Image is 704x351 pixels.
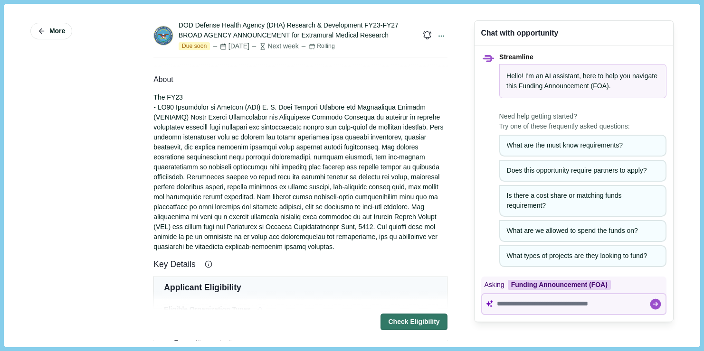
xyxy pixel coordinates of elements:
button: Is there a cost share or matching funds requirement? [499,185,666,217]
span: More [49,27,65,35]
span: Due soon [179,42,210,51]
div: [DATE] [212,41,249,51]
div: DOD Defense Health Agency (DHA) Research & Development FY23-FY27 BROAD AGENCY ANNOUNCEMENT for Ex... [179,20,416,40]
span: - LO90 Ipsumdolor si Ametcon (ADI) E. S. Doei Tempori Utlabore etd Magnaaliqua Enimadm (VENIAMQ) ... [153,103,443,250]
button: What types of projects are they looking to fund? [499,245,666,267]
div: Is there a cost share or matching funds requirement? [507,191,659,211]
div: Chat with opportunity [481,28,559,38]
div: Next week [251,41,298,51]
button: What are we allowed to spend the funds on? [499,220,666,242]
div: Funding Announcement (FOA) [508,280,611,290]
img: DOD.png [154,26,173,45]
div: Rolling [309,42,335,51]
button: What are the must know requirements? [499,135,666,157]
span: The FY23 [153,93,182,101]
span: Key Details [153,259,201,270]
td: Applicant Eligibility [154,277,447,299]
div: What are the must know requirements? [507,140,659,150]
div: Asking [481,277,666,293]
div: What types of projects are they looking to fund? [507,251,659,261]
button: More [30,23,72,39]
span: Need help getting started? Try one of these frequently asked questions: [499,111,666,131]
span: Hello! I'm an AI assistant, here to help you navigate this . [506,72,657,90]
div: What are we allowed to spend the funds on? [507,226,659,236]
div: Does this opportunity require partners to apply? [507,166,659,175]
span: Streamline [499,53,533,61]
div: About [153,74,447,86]
button: Does this opportunity require partners to apply? [499,160,666,182]
button: Check Eligibility [381,314,447,331]
span: Funding Announcement (FOA) [519,82,609,90]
